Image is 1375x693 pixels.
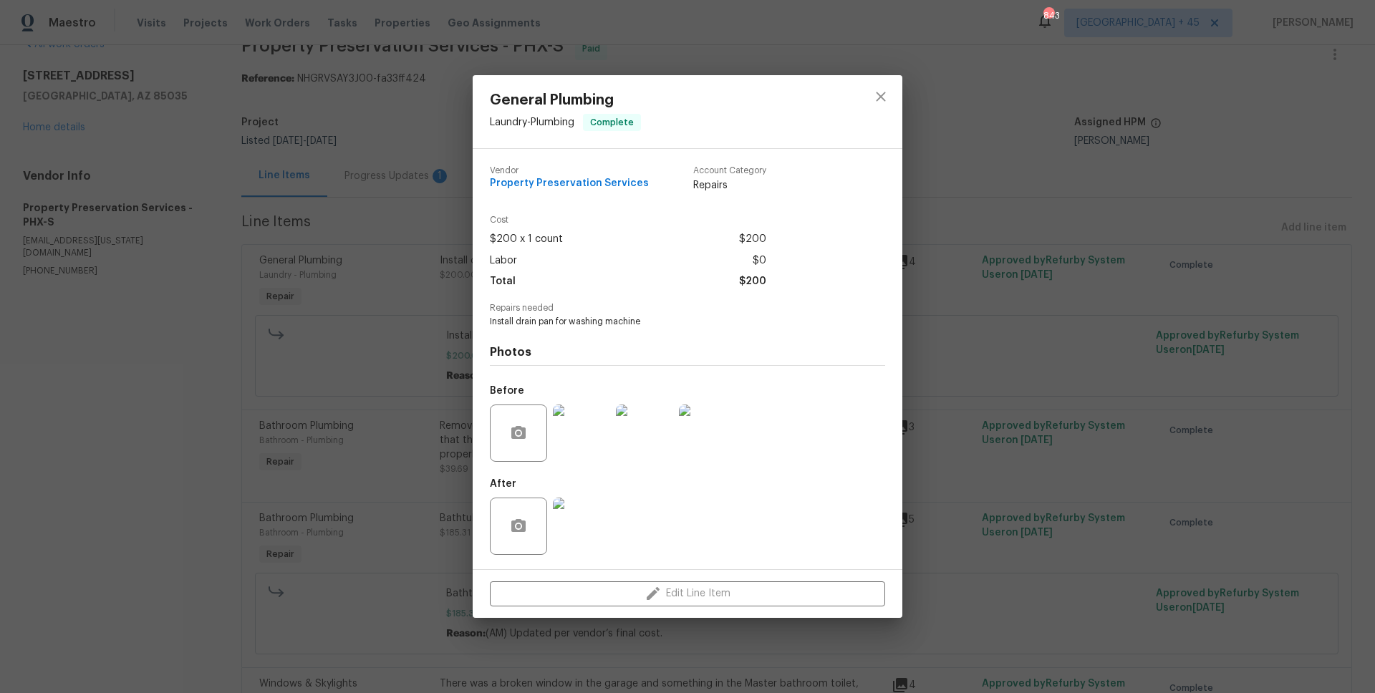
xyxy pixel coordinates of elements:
span: $200 [739,229,766,250]
span: Laundry - Plumbing [490,117,574,127]
span: Account Category [693,166,766,175]
span: Labor [490,251,517,271]
span: $200 x 1 count [490,229,563,250]
span: General Plumbing [490,92,641,108]
span: Repairs needed [490,304,885,313]
span: Install drain pan for washing machine [490,316,846,328]
span: Property Preservation Services [490,178,649,189]
h5: Before [490,386,524,396]
span: Total [490,271,516,292]
span: $0 [753,251,766,271]
span: Cost [490,215,766,225]
div: 843 [1043,9,1053,23]
span: $200 [739,271,766,292]
span: Vendor [490,166,649,175]
span: Repairs [693,178,766,193]
button: close [864,79,898,114]
h4: Photos [490,345,885,359]
h5: After [490,479,516,489]
span: Complete [584,115,640,130]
